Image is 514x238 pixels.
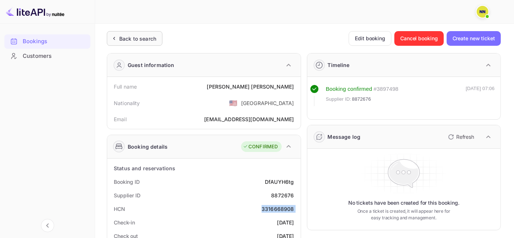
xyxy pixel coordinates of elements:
p: No tickets have been created for this booking. [348,199,459,207]
div: Bookings [4,34,90,49]
button: Cancel booking [394,31,444,46]
div: [GEOGRAPHIC_DATA] [241,99,294,107]
span: United States [229,96,237,109]
div: [DATE] [277,219,294,226]
div: Supplier ID [114,191,140,199]
div: [PERSON_NAME] [PERSON_NAME] [207,83,294,90]
div: Nationality [114,99,140,107]
button: Collapse navigation [41,219,54,232]
div: CONFIRMED [243,143,278,150]
span: Supplier ID: [326,96,352,103]
div: Booking ID [114,178,140,186]
div: Message log [328,133,361,141]
span: 8872676 [352,96,371,103]
img: LiteAPI logo [6,6,64,18]
button: Refresh [444,131,477,143]
a: Bookings [4,34,90,48]
div: Check-in [114,219,135,226]
div: Email [114,115,127,123]
div: Customers [23,52,87,60]
div: Booking details [128,143,168,150]
div: HCN [114,205,125,213]
div: # 3897498 [374,85,398,93]
div: Timeline [328,61,350,69]
div: Booking confirmed [326,85,372,93]
div: Full name [114,83,137,90]
div: [DATE] 07:06 [466,85,495,106]
a: Customers [4,49,90,63]
div: Status and reservations [114,164,175,172]
p: Refresh [456,133,474,141]
button: Edit booking [349,31,391,46]
div: DfAUYH6tg [265,178,294,186]
div: 3316668908 [262,205,294,213]
div: 8872676 [271,191,294,199]
img: N/A N/A [477,6,488,18]
div: Bookings [23,37,87,46]
button: Create new ticket [447,31,501,46]
p: Once a ticket is created, it will appear here for easy tracking and management. [352,208,455,221]
div: Guest information [128,61,175,69]
div: [EMAIL_ADDRESS][DOMAIN_NAME] [204,115,294,123]
div: Back to search [119,35,156,42]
